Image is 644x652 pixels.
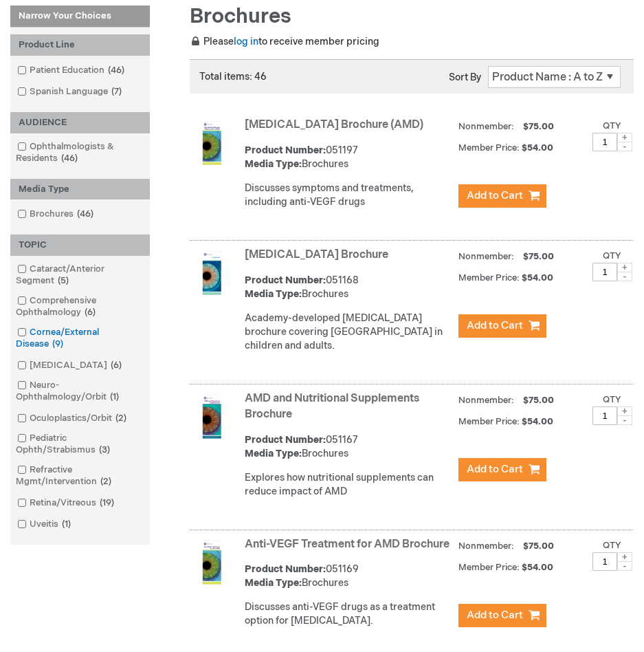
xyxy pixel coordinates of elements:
[467,189,523,202] span: Add to Cart
[10,112,150,133] div: AUDIENCE
[603,540,621,551] label: Qty
[245,288,302,300] strong: Media Type:
[245,471,452,499] p: Explores how nutritional supplements can reduce impact of AMD
[10,34,150,56] div: Product Line
[592,552,617,571] input: Qty
[245,433,452,461] div: 051167 Brochures
[14,294,146,319] a: Comprehensive Ophthalmology6
[458,272,520,283] strong: Member Price:
[14,64,130,77] a: Patient Education46
[14,263,146,287] a: Cataract/Anterior Segment5
[14,140,146,165] a: Ophthalmologists & Residents46
[522,416,555,427] span: $54.00
[245,248,388,261] a: [MEDICAL_DATA] Brochure
[592,133,617,151] input: Qty
[592,263,617,281] input: Qty
[81,307,99,318] span: 6
[14,518,76,531] a: Uveitis1
[10,179,150,200] div: Media Type
[458,184,546,208] button: Add to Cart
[74,208,97,219] span: 46
[112,413,130,424] span: 2
[521,395,556,406] span: $75.00
[458,562,520,573] strong: Member Price:
[521,121,556,132] span: $75.00
[245,144,326,156] strong: Product Number:
[522,562,555,573] span: $54.00
[14,85,127,98] a: Spanish Language7
[522,142,555,153] span: $54.00
[467,319,523,332] span: Add to Cart
[603,250,621,261] label: Qty
[521,251,556,262] span: $75.00
[522,272,555,283] span: $54.00
[245,144,452,171] div: 051197 Brochures
[458,142,520,153] strong: Member Price:
[603,120,621,131] label: Qty
[14,326,146,351] a: Cornea/External Disease9
[458,248,514,265] strong: Nonmember:
[190,36,379,47] span: Please to receive member pricing
[458,314,546,338] button: Add to Cart
[245,577,302,589] strong: Media Type:
[467,609,523,622] span: Add to Cart
[245,274,326,286] strong: Product Number:
[108,86,125,97] span: 7
[104,65,128,76] span: 46
[245,274,452,301] div: 051168 Brochures
[96,497,118,508] span: 19
[592,406,617,425] input: Qty
[58,153,81,164] span: 46
[190,251,234,295] img: Amblyopia Brochure
[54,275,72,286] span: 5
[458,392,514,409] strong: Nonmember:
[49,338,67,349] span: 9
[458,118,514,135] strong: Nonmember:
[107,391,122,402] span: 1
[190,121,234,165] img: Age-Related Macular Degeneration Brochure (AMD)
[245,118,423,131] a: [MEDICAL_DATA] Brochure (AMD)
[190,4,291,29] span: Brochures
[245,600,452,628] div: Discusses anti-VEGF drugs as a treatment option for [MEDICAL_DATA].
[245,392,419,421] a: AMD and Nutritional Supplements Brochure
[458,458,546,481] button: Add to Cart
[14,208,99,221] a: Brochures46
[603,394,621,405] label: Qty
[14,432,146,457] a: Pediatric Ophth/Strabismus3
[245,563,326,575] strong: Product Number:
[96,444,113,455] span: 3
[245,448,302,459] strong: Media Type:
[58,519,74,530] span: 1
[245,158,302,170] strong: Media Type:
[190,541,234,585] img: Anti-VEGF Treatment for AMD Brochure
[467,463,523,476] span: Add to Cart
[245,538,449,551] a: Anti-VEGF Treatment for AMD Brochure
[97,476,115,487] span: 2
[458,416,520,427] strong: Member Price:
[245,312,452,353] p: Academy-developed [MEDICAL_DATA] brochure covering [GEOGRAPHIC_DATA] in children and adults.
[458,538,514,555] strong: Nonmember:
[245,563,452,590] div: 051169 Brochures
[14,379,146,404] a: Neuro-Ophthalmology/Orbit1
[449,72,481,83] label: Sort By
[458,604,546,627] button: Add to Cart
[521,541,556,552] span: $75.00
[107,360,125,371] span: 6
[10,6,150,28] strong: Narrow Your Choices
[245,434,326,446] strong: Product Number:
[199,71,267,83] span: Total items: 46
[14,464,146,488] a: Refractive Mgmt/Intervention2
[234,36,258,47] a: log in
[10,235,150,256] div: TOPIC
[245,182,452,209] p: Discusses symptoms and treatments, including anti-VEGF drugs
[14,412,132,425] a: Oculoplastics/Orbit2
[14,497,120,510] a: Retina/Vitreous19
[14,359,127,372] a: [MEDICAL_DATA]6
[190,395,234,439] img: AMD and Nutritional Supplements Brochure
